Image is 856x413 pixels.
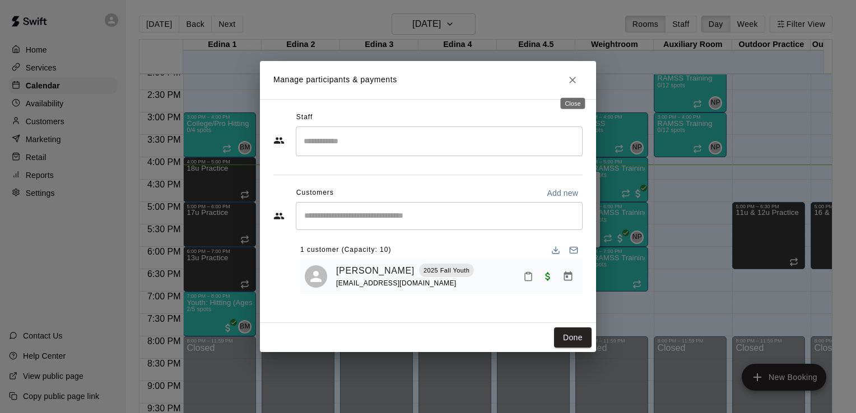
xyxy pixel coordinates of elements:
[296,109,313,126] span: Staff
[547,187,578,199] p: Add new
[273,74,397,86] p: Manage participants & payments
[296,202,583,230] div: Start typing to search customers...
[300,241,391,259] span: 1 customer (Capacity: 10)
[538,271,558,280] span: Paid with Credit
[296,184,334,202] span: Customers
[542,184,583,202] button: Add new
[336,279,457,287] span: [EMAIL_ADDRESS][DOMAIN_NAME]
[547,241,565,259] button: Download list
[565,241,583,259] button: Email participants
[554,327,592,348] button: Done
[336,264,415,278] a: [PERSON_NAME]
[519,267,538,286] button: Mark attendance
[305,265,327,288] div: Dylan Brucek
[560,98,585,109] div: Close
[562,70,583,90] button: Close
[424,266,469,275] p: 2025 Fall Youth
[273,135,285,146] svg: Staff
[296,126,583,156] div: Search staff
[558,266,578,287] button: Manage bookings & payment
[273,210,285,222] svg: Customers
